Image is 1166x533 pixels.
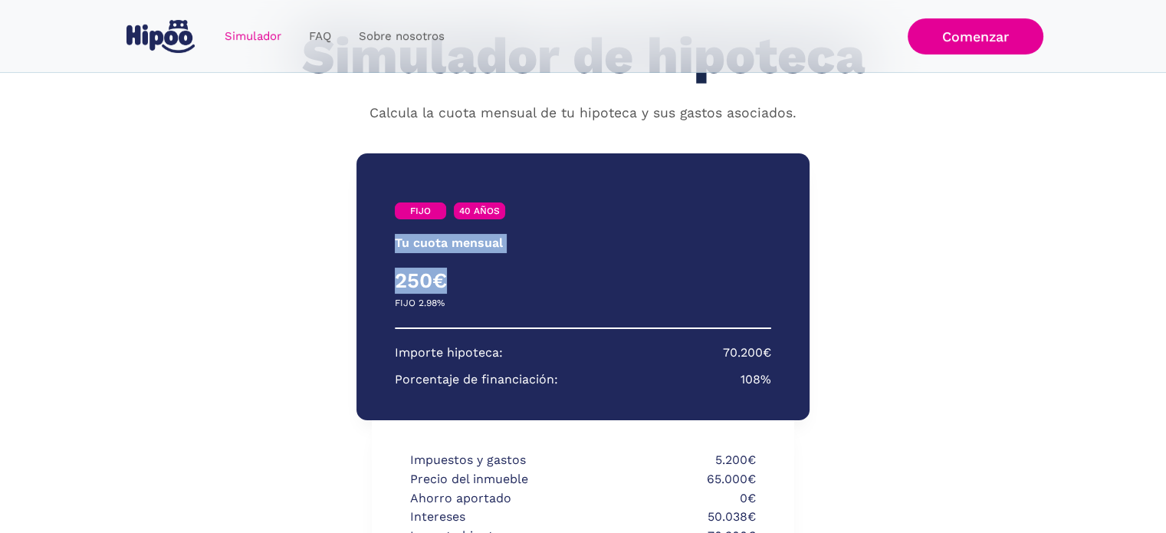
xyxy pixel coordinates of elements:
a: Sobre nosotros [345,21,458,51]
p: 0€ [587,489,756,508]
a: 40 AÑOS [454,202,505,219]
a: home [123,14,199,59]
p: Ahorro aportado [410,489,579,508]
p: 50.038€ [587,508,756,527]
a: Comenzar [908,18,1043,54]
a: FAQ [295,21,345,51]
a: Simulador [211,21,295,51]
p: Precio del inmueble [410,470,579,489]
p: Tu cuota mensual [395,234,503,253]
p: 108% [741,370,771,390]
p: Intereses [410,508,579,527]
p: Porcentaje de financiación: [395,370,558,390]
p: Calcula la cuota mensual de tu hipoteca y sus gastos asociados. [370,104,796,123]
p: 5.200€ [587,451,756,470]
p: FIJO 2.98% [395,294,445,313]
h1: Simulador de hipoteca [302,28,865,84]
p: 65.000€ [587,470,756,489]
h4: 250€ [395,268,583,294]
p: Importe hipoteca: [395,344,503,363]
a: FIJO [395,202,446,219]
p: Impuestos y gastos [410,451,579,470]
p: 70.200€ [723,344,771,363]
